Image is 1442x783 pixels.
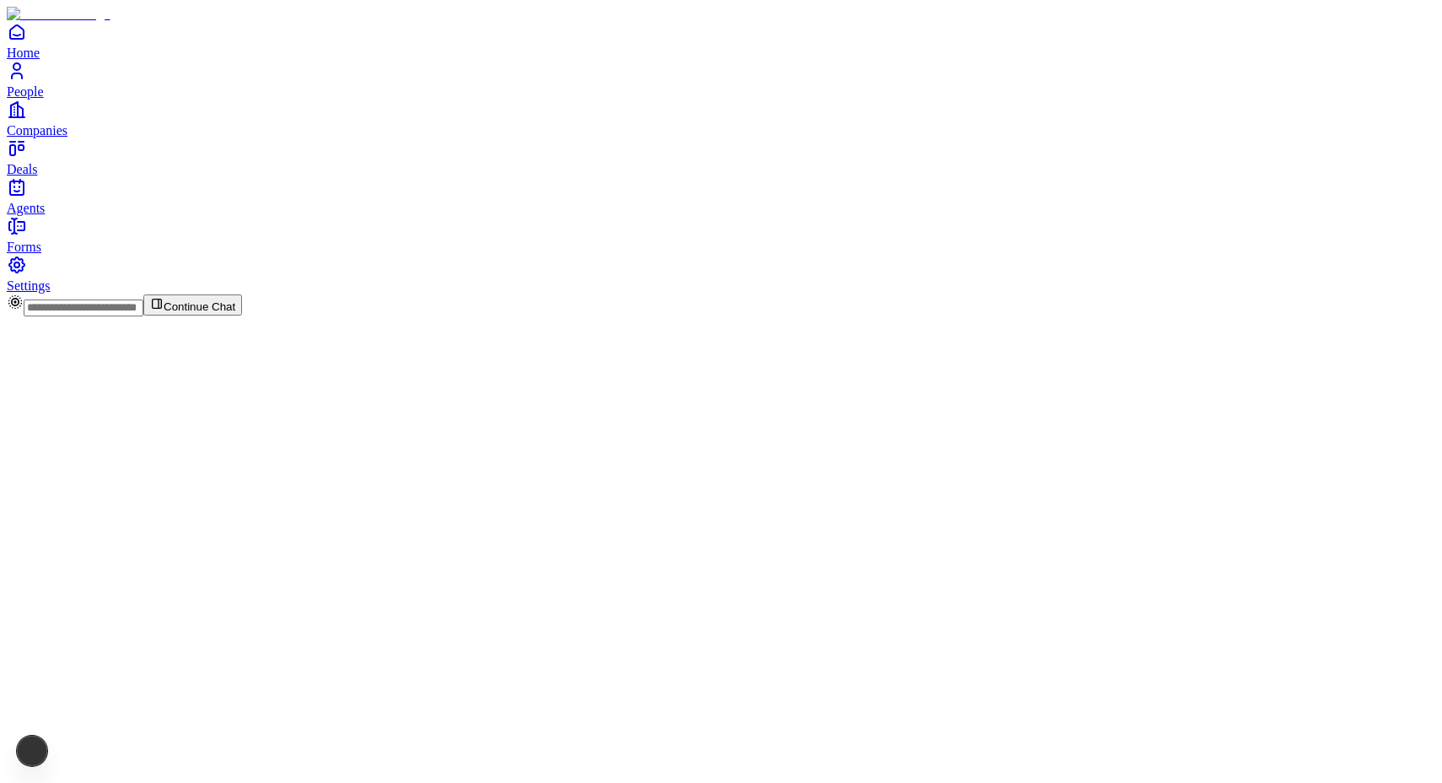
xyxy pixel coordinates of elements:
a: Deals [7,138,1435,176]
span: Agents [7,201,45,215]
div: Continue Chat [7,294,1435,316]
span: People [7,84,44,99]
a: People [7,61,1435,99]
span: Continue Chat [164,300,235,313]
span: Settings [7,278,51,293]
button: Continue Chat [143,294,242,316]
span: Deals [7,162,37,176]
a: Settings [7,255,1435,293]
a: Forms [7,216,1435,254]
span: Forms [7,240,41,254]
span: Home [7,46,40,60]
a: Home [7,22,1435,60]
img: Item Brain Logo [7,7,110,22]
span: Companies [7,123,67,138]
a: Agents [7,177,1435,215]
a: Companies [7,100,1435,138]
